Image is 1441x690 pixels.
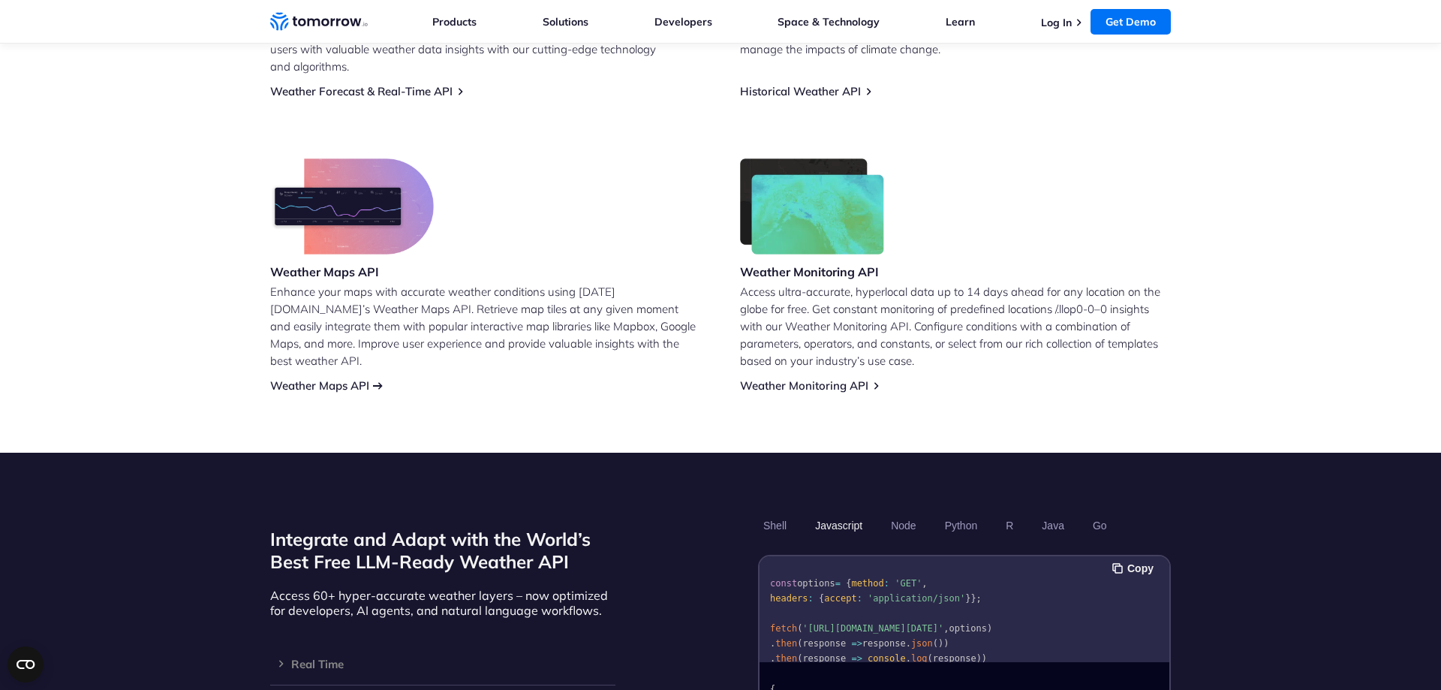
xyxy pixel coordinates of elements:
span: . [906,653,911,664]
span: 'GET' [895,578,922,589]
span: }; [970,593,981,604]
span: fetch [770,623,797,634]
button: Java [1036,513,1069,538]
a: Weather Maps API [270,378,369,393]
span: options [797,578,835,589]
button: Node [886,513,921,538]
span: , [943,623,949,634]
span: options [949,623,987,634]
h2: Integrate and Adapt with the World’s Best Free LLM-Ready Weather API [270,528,615,573]
button: Javascript [810,513,868,538]
h3: Real Time [270,658,615,670]
a: Get Demo [1091,9,1171,35]
p: Enhance your maps with accurate weather conditions using [DATE][DOMAIN_NAME]’s Weather Maps API. ... [270,283,701,369]
span: ) [976,653,982,664]
button: Python [940,513,983,538]
span: { [846,578,851,589]
span: : [808,593,814,604]
span: ( [797,638,802,649]
span: . [770,638,775,649]
span: . [906,638,911,649]
span: ( [933,638,938,649]
h3: Weather Monitoring API [740,264,884,280]
button: Shell [758,513,792,538]
span: = [835,578,841,589]
span: console [868,653,906,664]
span: response [862,638,906,649]
p: Access 60+ hyper-accurate weather layers – now optimized for developers, AI agents, and natural l... [270,588,615,618]
a: Log In [1041,16,1072,29]
span: : [857,593,862,604]
a: Weather Monitoring API [740,378,868,393]
a: Solutions [543,15,588,29]
button: Copy [1112,560,1158,577]
span: } [965,593,970,604]
span: headers [770,593,808,604]
span: ) [982,653,987,664]
h3: Weather Maps API [270,264,434,280]
a: Home link [270,11,368,33]
span: . [770,653,775,664]
span: ( [797,623,802,634]
a: Space & Technology [778,15,880,29]
span: ) [987,623,992,634]
a: Weather Forecast & Real-Time API [270,84,453,98]
button: R [1000,513,1018,538]
span: json [911,638,933,649]
span: ) [938,638,943,649]
span: method [851,578,883,589]
span: then [775,653,797,664]
span: then [775,638,797,649]
a: Products [432,15,477,29]
span: : [884,578,889,589]
p: Access ultra-accurate, hyperlocal data up to 14 days ahead for any location on the globe for free... [740,283,1171,369]
span: '[URL][DOMAIN_NAME][DATE]' [802,623,943,634]
span: response [802,638,846,649]
span: response [933,653,976,664]
span: => [851,653,862,664]
button: Open CMP widget [8,646,44,682]
span: log [911,653,928,664]
span: { [819,593,824,604]
span: ) [943,638,949,649]
span: accept [824,593,856,604]
span: ( [928,653,933,664]
button: Go [1088,513,1112,538]
a: Learn [946,15,975,29]
span: 'application/json' [868,593,965,604]
span: ( [797,653,802,664]
a: Historical Weather API [740,84,861,98]
a: Developers [654,15,712,29]
span: => [851,638,862,649]
span: , [922,578,927,589]
span: response [802,653,846,664]
span: const [770,578,797,589]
